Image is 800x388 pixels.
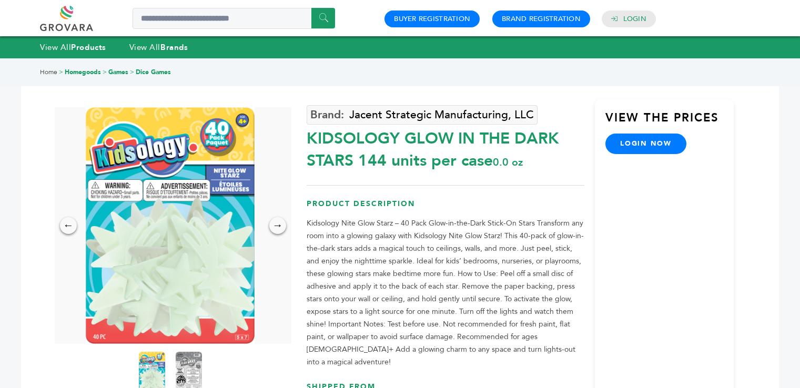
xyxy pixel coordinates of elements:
[307,105,538,125] a: Jacent Strategic Manufacturing, LLC
[40,42,106,53] a: View AllProducts
[605,134,686,154] a: login now
[130,68,134,76] span: >
[493,155,523,169] span: 0.0 oz
[60,217,77,234] div: ←
[269,217,286,234] div: →
[307,122,584,172] div: KIDSOLOGY GLOW IN THE DARK STARS 144 units per case
[307,199,584,217] h3: Product Description
[103,68,107,76] span: >
[86,107,255,344] img: KIDSOLOGY GLOW IN THE DARK STARS 144 units per case 0.0 oz
[40,68,57,76] a: Home
[65,68,101,76] a: Homegoods
[623,14,646,24] a: Login
[605,110,734,134] h3: View the Prices
[136,68,171,76] a: Dice Games
[59,68,63,76] span: >
[129,42,188,53] a: View AllBrands
[108,68,128,76] a: Games
[502,14,581,24] a: Brand Registration
[394,14,470,24] a: Buyer Registration
[71,42,106,53] strong: Products
[133,8,335,29] input: Search a product or brand...
[307,217,584,369] p: Kidsology Nite Glow Starz – 40 Pack Glow-in-the-Dark Stick-On Stars Transform any room into a glo...
[160,42,188,53] strong: Brands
